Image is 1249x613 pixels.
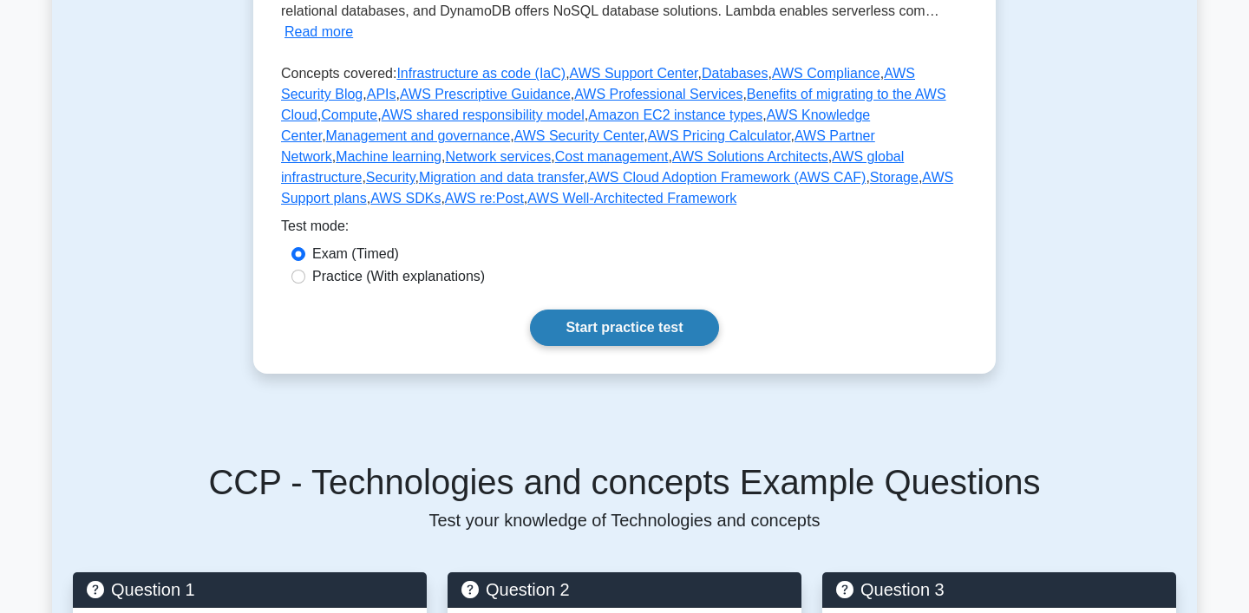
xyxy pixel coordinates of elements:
a: AWS Partner Network [281,128,875,164]
a: Cost management [555,149,669,164]
a: Security [366,170,415,185]
a: AWS Professional Services [574,87,742,101]
a: AWS Security Center [514,128,644,143]
h5: CCP - Technologies and concepts Example Questions [73,461,1176,503]
a: AWS Pricing Calculator [648,128,791,143]
a: AWS re:Post [445,191,524,205]
button: Read more [284,22,353,42]
a: AWS Prescriptive Guidance [400,87,571,101]
a: Databases [702,66,768,81]
a: AWS Well-Architected Framework [527,191,736,205]
a: AWS SDKs [370,191,441,205]
a: Compute [321,108,377,122]
a: APIs [367,87,396,101]
h5: Question 2 [461,579,788,600]
a: Migration and data transfer [419,170,584,185]
p: Concepts covered: , , , , , , , , , , , , , , , , , , , , , , , , , , , , , [281,63,968,216]
h5: Question 1 [87,579,413,600]
a: AWS Compliance [772,66,880,81]
a: Start practice test [530,310,718,346]
label: Exam (Timed) [312,244,399,264]
p: Test your knowledge of Technologies and concepts [73,510,1176,531]
div: Test mode: [281,216,968,244]
a: AWS Support Center [570,66,698,81]
h5: Question 3 [836,579,1162,600]
a: Management and governance [326,128,511,143]
a: Storage [870,170,919,185]
a: Amazon EC2 instance types [588,108,762,122]
label: Practice (With explanations) [312,266,485,287]
a: Infrastructure as code (IaC) [396,66,566,81]
a: Machine learning [336,149,441,164]
a: AWS Cloud Adoption Framework (AWS CAF) [588,170,866,185]
a: AWS shared responsibility model [382,108,585,122]
a: Network services [445,149,551,164]
a: AWS Solutions Architects [672,149,828,164]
